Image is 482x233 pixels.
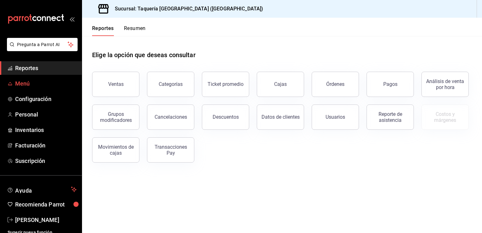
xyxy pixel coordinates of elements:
button: Órdenes [312,72,359,97]
button: Usuarios [312,105,359,130]
button: open_drawer_menu [69,16,74,21]
button: Movimientos de cajas [92,137,139,163]
h3: Sucursal: Taquería [GEOGRAPHIC_DATA] ([GEOGRAPHIC_DATA]) [110,5,263,13]
div: Cajas [274,81,287,87]
div: Ticket promedio [208,81,244,87]
div: Grupos modificadores [96,111,135,123]
button: Descuentos [202,105,249,130]
a: Pregunta a Parrot AI [4,46,78,52]
div: Usuarios [326,114,345,120]
button: Ventas [92,72,139,97]
div: Datos de clientes [262,114,300,120]
div: Cancelaciones [155,114,187,120]
div: Descuentos [213,114,239,120]
button: Datos de clientes [257,105,304,130]
button: Reportes [92,25,114,36]
h1: Elige la opción que deseas consultar [92,50,196,60]
div: Análisis de venta por hora [426,78,465,90]
div: Categorías [159,81,183,87]
span: Ayuda [15,186,68,193]
span: Menú [15,79,77,88]
button: Cancelaciones [147,105,194,130]
button: Categorías [147,72,194,97]
span: Recomienda Parrot [15,200,77,209]
button: Transacciones Pay [147,137,194,163]
span: Configuración [15,95,77,103]
button: Grupos modificadores [92,105,139,130]
span: Reportes [15,64,77,72]
span: Pregunta a Parrot AI [17,41,68,48]
button: Pagos [367,72,414,97]
button: Pregunta a Parrot AI [7,38,78,51]
div: Órdenes [326,81,344,87]
button: Cajas [257,72,304,97]
span: Facturación [15,141,77,150]
button: Resumen [124,25,146,36]
div: Transacciones Pay [151,144,190,156]
button: Análisis de venta por hora [421,72,469,97]
span: Personal [15,110,77,119]
div: Pagos [383,81,397,87]
div: navigation tabs [92,25,146,36]
span: [PERSON_NAME] [15,216,77,224]
div: Reporte de asistencia [371,111,410,123]
span: Suscripción [15,157,77,165]
button: Contrata inventarios para ver este reporte [421,105,469,130]
div: Movimientos de cajas [96,144,135,156]
button: Reporte de asistencia [367,105,414,130]
div: Ventas [108,81,124,87]
span: Inventarios [15,126,77,134]
button: Ticket promedio [202,72,249,97]
div: Costos y márgenes [426,111,465,123]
